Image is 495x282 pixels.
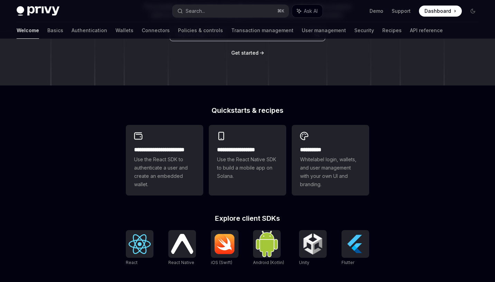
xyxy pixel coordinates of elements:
span: Get started [231,50,259,56]
a: Connectors [142,22,170,39]
button: Ask AI [292,5,323,17]
h2: Explore client SDKs [126,215,369,222]
img: Unity [302,233,324,255]
img: iOS (Swift) [214,234,236,254]
a: Get started [231,49,259,56]
div: Search... [186,7,205,15]
a: ReactReact [126,230,153,266]
span: Use the React Native SDK to build a mobile app on Solana. [217,155,278,180]
a: API reference [410,22,443,39]
a: FlutterFlutter [342,230,369,266]
a: iOS (Swift)iOS (Swift) [211,230,239,266]
span: Whitelabel login, wallets, and user management with your own UI and branding. [300,155,361,189]
a: Dashboard [419,6,462,17]
a: Welcome [17,22,39,39]
a: Recipes [382,22,402,39]
a: Support [392,8,411,15]
img: Android (Kotlin) [256,231,278,257]
img: Flutter [344,233,366,255]
span: Android (Kotlin) [253,260,284,265]
button: Toggle dark mode [467,6,478,17]
span: Unity [299,260,309,265]
a: React NativeReact Native [168,230,196,266]
img: dark logo [17,6,59,16]
a: User management [302,22,346,39]
a: **** *****Whitelabel login, wallets, and user management with your own UI and branding. [292,125,369,195]
span: React Native [168,260,194,265]
img: React [129,234,151,254]
a: Demo [370,8,383,15]
img: React Native [171,234,193,254]
span: iOS (Swift) [211,260,232,265]
a: Authentication [72,22,107,39]
span: Ask AI [304,8,318,15]
a: **** **** **** ***Use the React Native SDK to build a mobile app on Solana. [209,125,286,195]
a: Policies & controls [178,22,223,39]
a: Security [354,22,374,39]
span: Use the React SDK to authenticate a user and create an embedded wallet. [134,155,195,189]
button: Search...⌘K [172,5,289,17]
a: Transaction management [231,22,293,39]
a: Basics [47,22,63,39]
a: UnityUnity [299,230,327,266]
span: Flutter [342,260,354,265]
span: Dashboard [424,8,451,15]
a: Android (Kotlin)Android (Kotlin) [253,230,284,266]
h2: Quickstarts & recipes [126,107,369,114]
span: React [126,260,138,265]
a: Wallets [115,22,133,39]
span: ⌘ K [277,8,284,14]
